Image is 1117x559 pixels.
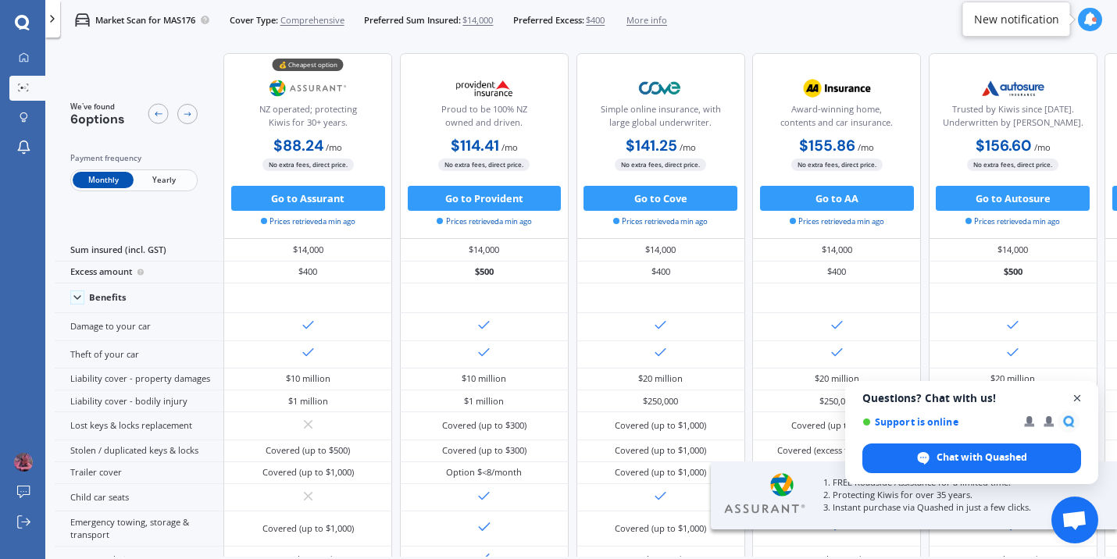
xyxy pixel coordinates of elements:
[286,372,330,385] div: $10 million
[231,186,385,211] button: Go to Assurant
[55,341,223,369] div: Theft of your car
[615,419,706,432] div: Covered (up to $1,000)
[936,186,1090,211] button: Go to Autosure
[940,103,1087,134] div: Trusted by Kiwis since [DATE]. Underwritten by [PERSON_NAME].
[752,239,921,261] div: $14,000
[619,73,702,104] img: Cove.webp
[615,466,706,479] div: Covered (up to $1,000)
[1051,497,1098,543] a: Open chat
[462,14,493,27] span: $14,000
[1034,141,1051,153] span: / mo
[267,73,350,104] img: Assurant.png
[763,103,910,134] div: Award-winning home, contents and car insurance.
[615,158,706,170] span: No extra fees, direct price.
[638,372,683,385] div: $20 million
[823,476,1086,489] p: 1. FREE Roadside Assistance for a limited time.
[626,14,667,27] span: More info
[976,136,1032,155] b: $156.60
[55,440,223,462] div: Stolen / duplicated keys & locks
[55,239,223,261] div: Sum insured (incl. GST)
[615,444,706,457] div: Covered (up to $1,000)
[823,489,1086,501] p: 2. Protecting Kiwis for over 35 years.
[262,466,354,479] div: Covered (up to $1,000)
[273,136,323,155] b: $88.24
[55,262,223,283] div: Excess amount
[760,186,914,211] button: Go to AA
[680,141,696,153] span: / mo
[411,103,558,134] div: Proud to be 100% NZ owned and driven.
[55,511,223,546] div: Emergency towing, storage & transport
[815,372,859,385] div: $20 million
[752,262,921,283] div: $400
[400,262,569,283] div: $500
[262,522,354,535] div: Covered (up to $1,000)
[437,216,531,227] span: Prices retrieved a min ago
[462,372,506,385] div: $10 million
[326,141,342,153] span: / mo
[513,14,584,27] span: Preferred Excess:
[974,12,1059,27] div: New notification
[464,395,504,408] div: $1 million
[73,172,134,188] span: Monthly
[576,262,745,283] div: $400
[273,59,344,71] div: 💰 Cheapest option
[223,239,392,261] div: $14,000
[795,73,878,104] img: AA.webp
[223,262,392,283] div: $400
[862,392,1081,404] span: Questions? Chat with us!
[626,136,677,155] b: $141.25
[134,172,194,188] span: Yearly
[799,136,855,155] b: $155.86
[266,444,350,457] div: Covered (up to $500)
[442,444,526,457] div: Covered (up to $300)
[613,216,708,227] span: Prices retrieved a min ago
[823,501,1086,514] p: 3. Instant purchase via Quashed in just a few clicks.
[408,186,562,211] button: Go to Provident
[70,101,125,112] span: We've found
[586,14,605,27] span: $400
[261,216,355,227] span: Prices retrieved a min ago
[55,313,223,340] div: Damage to your car
[858,141,874,153] span: / mo
[501,141,518,153] span: / mo
[929,262,1097,283] div: $500
[791,419,883,432] div: Covered (up to $1,000)
[929,239,1097,261] div: $14,000
[95,14,195,27] p: Market Scan for MAS176
[280,14,344,27] span: Comprehensive
[14,453,33,472] img: 796f838b19ba01402084a9e692c89af6
[364,14,461,27] span: Preferred Sum Insured:
[990,372,1035,385] div: $20 million
[70,152,198,165] div: Payment frequency
[446,466,522,479] div: Option $<8/month
[442,419,526,432] div: Covered (up to $300)
[55,390,223,412] div: Liability cover - bodily injury
[967,158,1058,170] span: No extra fees, direct price.
[400,239,569,261] div: $14,000
[862,416,1013,428] span: Support is online
[89,292,127,303] div: Benefits
[819,395,855,408] div: $250,000
[587,103,733,134] div: Simple online insurance, with large global underwriter.
[55,484,223,511] div: Child car seats
[234,103,381,134] div: NZ operated; protecting Kiwis for 30+ years.
[615,522,706,535] div: Covered (up to $1,000)
[443,73,526,104] img: Provident.png
[70,111,125,127] span: 6 options
[55,369,223,390] div: Liability cover - property damages
[790,216,884,227] span: Prices retrieved a min ago
[721,472,808,516] img: Assurant.webp
[643,395,678,408] div: $250,000
[451,136,499,155] b: $114.41
[75,12,90,27] img: car.f15378c7a67c060ca3f3.svg
[583,186,737,211] button: Go to Cove
[576,239,745,261] div: $14,000
[965,216,1060,227] span: Prices retrieved a min ago
[55,462,223,484] div: Trailer cover
[438,158,530,170] span: No extra fees, direct price.
[791,158,883,170] span: No extra fees, direct price.
[262,158,354,170] span: No extra fees, direct price.
[972,73,1055,104] img: Autosure.webp
[55,412,223,440] div: Lost keys & locks replacement
[862,443,1081,473] span: Chat with Quashed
